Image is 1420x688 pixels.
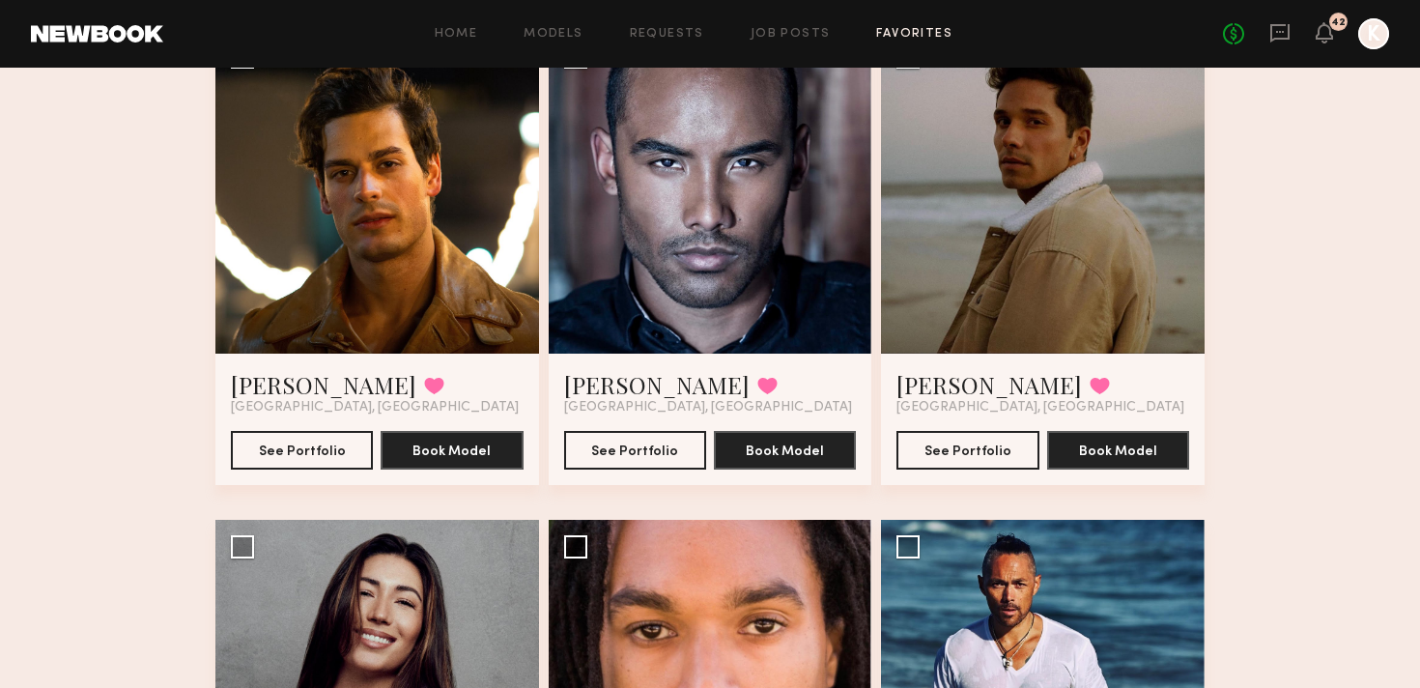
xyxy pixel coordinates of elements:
a: [PERSON_NAME] [564,369,750,400]
a: Models [524,28,582,41]
a: Book Model [381,442,523,458]
span: [GEOGRAPHIC_DATA], [GEOGRAPHIC_DATA] [896,400,1184,416]
a: [PERSON_NAME] [231,369,416,400]
div: 42 [1331,17,1346,28]
button: Book Model [1047,431,1189,470]
button: Book Model [381,431,523,470]
button: See Portfolio [231,431,373,470]
a: Favorites [876,28,952,41]
span: [GEOGRAPHIC_DATA], [GEOGRAPHIC_DATA] [564,400,852,416]
button: Book Model [714,431,856,470]
a: Home [435,28,478,41]
a: Book Model [714,442,856,458]
span: [GEOGRAPHIC_DATA], [GEOGRAPHIC_DATA] [231,400,519,416]
a: [PERSON_NAME] [896,369,1082,400]
a: Book Model [1047,442,1189,458]
button: See Portfolio [896,431,1038,470]
a: K [1358,18,1389,49]
a: Job Posts [751,28,831,41]
a: Requests [630,28,704,41]
button: See Portfolio [564,431,706,470]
